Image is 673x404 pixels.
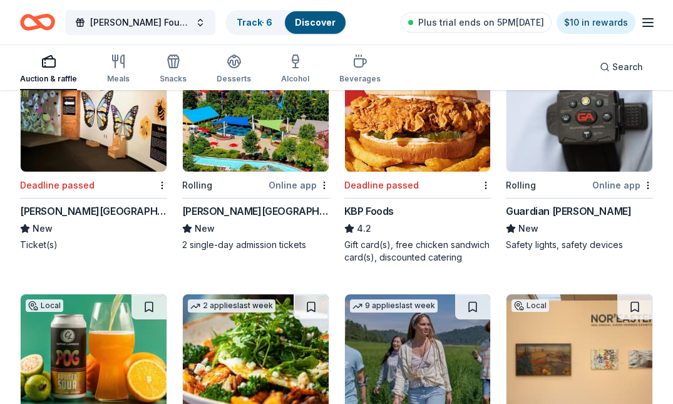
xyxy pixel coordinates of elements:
[557,11,635,34] a: $10 in rewards
[160,49,187,90] button: Snacks
[345,53,491,172] img: Image for KBP Foods
[20,8,55,37] a: Home
[592,177,653,193] div: Online app
[281,74,309,84] div: Alcohol
[182,178,212,193] div: Rolling
[506,52,653,251] a: Image for Guardian Angel Device7 applieslast weekRollingOnline appGuardian [PERSON_NAME]NewSafety...
[344,52,491,264] a: Image for KBP Foods15 applieslast weekDeadline passedKBP Foods4.2Gift card(s), free chicken sandw...
[339,74,381,84] div: Beverages
[20,239,167,251] div: Ticket(s)
[511,299,549,312] div: Local
[183,53,329,172] img: Image for Dorney Park & Wildwater Kingdom
[506,178,536,193] div: Rolling
[33,221,53,236] span: New
[21,53,167,172] img: Image for Milton J. Rubenstein Museum of Science & Technology
[590,54,653,80] button: Search
[20,178,95,193] div: Deadline passed
[90,15,190,30] span: [PERSON_NAME] Foundation Heroes Against Heroin 10th Annual 5K
[418,15,544,30] span: Plus trial ends on 5PM[DATE]
[344,204,394,219] div: KBP Foods
[506,239,653,251] div: Safety lights, safety devices
[217,74,251,84] div: Desserts
[182,204,329,219] div: [PERSON_NAME][GEOGRAPHIC_DATA]
[339,49,381,90] button: Beverages
[281,49,309,90] button: Alcohol
[506,53,652,172] img: Image for Guardian Angel Device
[195,221,215,236] span: New
[225,10,347,35] button: Track· 6Discover
[344,178,419,193] div: Deadline passed
[107,49,130,90] button: Meals
[160,74,187,84] div: Snacks
[26,299,63,312] div: Local
[65,10,215,35] button: [PERSON_NAME] Foundation Heroes Against Heroin 10th Annual 5K
[182,52,329,251] a: Image for Dorney Park & Wildwater Kingdom3 applieslast weekRollingOnline app[PERSON_NAME][GEOGRAP...
[350,299,438,313] div: 9 applies last week
[217,49,251,90] button: Desserts
[107,74,130,84] div: Meals
[269,177,329,193] div: Online app
[20,204,167,219] div: [PERSON_NAME][GEOGRAPHIC_DATA]
[20,52,167,251] a: Image for Milton J. Rubenstein Museum of Science & TechnologyLocalDeadline passed[PERSON_NAME][GE...
[237,17,272,28] a: Track· 6
[182,239,329,251] div: 2 single-day admission tickets
[518,221,538,236] span: New
[20,74,77,84] div: Auction & raffle
[20,49,77,90] button: Auction & raffle
[612,60,643,75] span: Search
[295,17,336,28] a: Discover
[344,239,491,264] div: Gift card(s), free chicken sandwich card(s), discounted catering
[188,299,275,313] div: 2 applies last week
[357,221,371,236] span: 4.2
[401,13,552,33] a: Plus trial ends on 5PM[DATE]
[506,204,631,219] div: Guardian [PERSON_NAME]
